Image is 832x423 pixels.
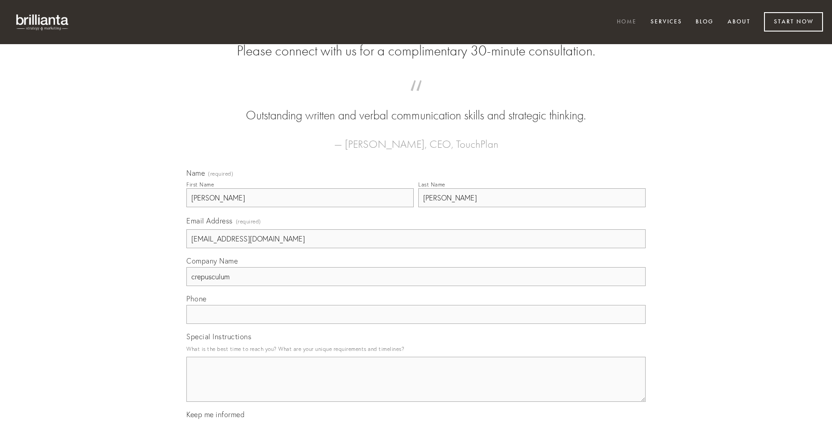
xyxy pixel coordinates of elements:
[186,343,646,355] p: What is the best time to reach you? What are your unique requirements and timelines?
[186,181,214,188] div: First Name
[201,89,631,107] span: “
[722,15,756,30] a: About
[418,181,445,188] div: Last Name
[201,124,631,153] figcaption: — [PERSON_NAME], CEO, TouchPlan
[201,89,631,124] blockquote: Outstanding written and verbal communication skills and strategic thinking.
[9,9,77,35] img: brillianta - research, strategy, marketing
[645,15,688,30] a: Services
[186,256,238,265] span: Company Name
[186,216,233,225] span: Email Address
[236,215,261,227] span: (required)
[764,12,823,32] a: Start Now
[611,15,642,30] a: Home
[208,171,233,177] span: (required)
[690,15,719,30] a: Blog
[186,410,244,419] span: Keep me informed
[186,42,646,59] h2: Please connect with us for a complimentary 30-minute consultation.
[186,332,251,341] span: Special Instructions
[186,168,205,177] span: Name
[186,294,207,303] span: Phone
